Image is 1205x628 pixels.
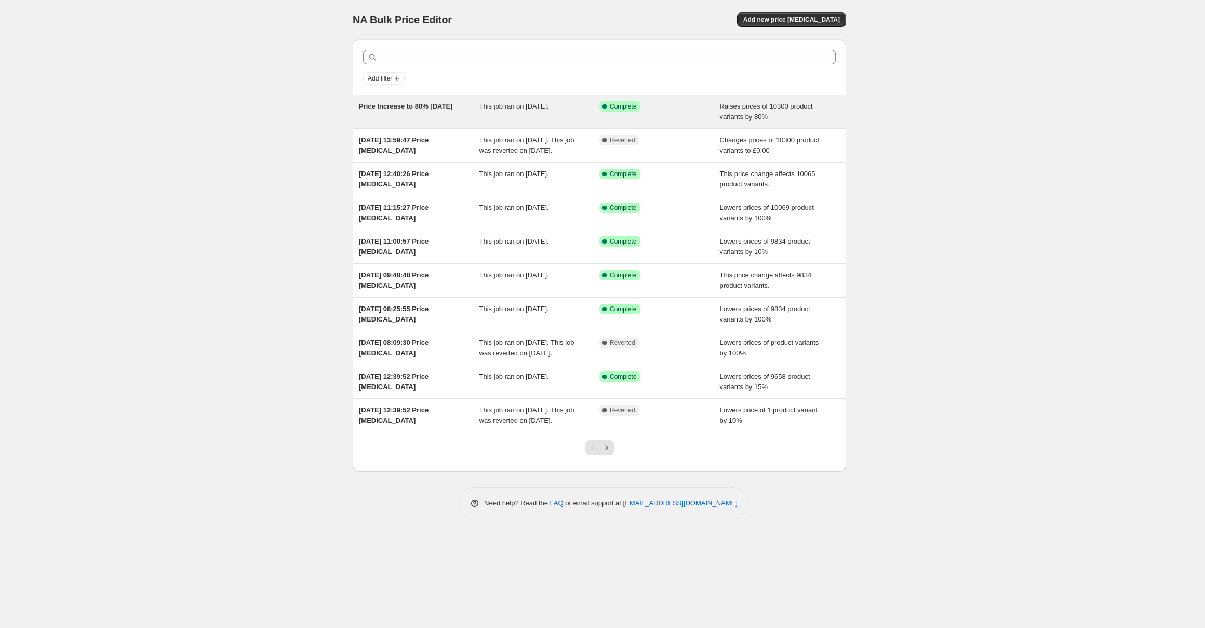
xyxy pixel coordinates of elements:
span: This price change affects 9834 product variants. [720,271,812,289]
nav: Pagination [585,440,614,455]
span: Add new price [MEDICAL_DATA] [743,16,840,24]
button: Add filter [363,72,405,85]
span: Complete [610,271,636,279]
span: [DATE] 11:15:27 Price [MEDICAL_DATA] [359,204,429,222]
span: This job ran on [DATE]. This job was reverted on [DATE]. [479,136,574,154]
span: Complete [610,237,636,246]
span: Changes prices of 10300 product variants to £0.00 [720,136,820,154]
span: This job ran on [DATE]. [479,271,549,279]
span: Reverted [610,136,635,144]
span: NA Bulk Price Editor [353,14,452,25]
span: Lowers prices of 9658 product variants by 15% [720,372,810,391]
span: Price Increase to 80% [DATE] [359,102,452,110]
span: [DATE] 11:00:57 Price [MEDICAL_DATA] [359,237,429,256]
span: This job ran on [DATE]. [479,102,549,110]
span: [DATE] 13:59:47 Price [MEDICAL_DATA] [359,136,429,154]
span: Lowers prices of 9834 product variants by 100% [720,305,810,323]
span: This job ran on [DATE]. [479,170,549,178]
span: [DATE] 08:25:55 Price [MEDICAL_DATA] [359,305,429,323]
span: or email support at [564,499,623,507]
span: [DATE] 12:39:52 Price [MEDICAL_DATA] [359,372,429,391]
a: [EMAIL_ADDRESS][DOMAIN_NAME] [623,499,738,507]
span: This price change affects 10065 product variants. [720,170,815,188]
span: This job ran on [DATE]. [479,305,549,313]
span: This job ran on [DATE]. This job was reverted on [DATE]. [479,339,574,357]
span: [DATE] 09:48:48 Price [MEDICAL_DATA] [359,271,429,289]
span: Lowers price of 1 product variant by 10% [720,406,818,424]
span: Complete [610,305,636,313]
span: Reverted [610,406,635,415]
span: [DATE] 12:39:52 Price [MEDICAL_DATA] [359,406,429,424]
span: Complete [610,170,636,178]
span: Complete [610,204,636,212]
span: Complete [610,102,636,111]
a: FAQ [550,499,564,507]
span: This job ran on [DATE]. [479,204,549,211]
span: Lowers prices of product variants by 100% [720,339,819,357]
span: This job ran on [DATE]. [479,372,549,380]
span: Lowers prices of 9834 product variants by 10% [720,237,810,256]
span: [DATE] 08:09:30 Price [MEDICAL_DATA] [359,339,429,357]
span: Add filter [368,74,392,83]
span: Reverted [610,339,635,347]
button: Add new price [MEDICAL_DATA] [737,12,846,27]
span: Raises prices of 10300 product variants by 80% [720,102,813,121]
span: Need help? Read the [484,499,550,507]
span: [DATE] 12:40:26 Price [MEDICAL_DATA] [359,170,429,188]
span: Lowers prices of 10069 product variants by 100% [720,204,814,222]
span: This job ran on [DATE]. [479,237,549,245]
span: This job ran on [DATE]. This job was reverted on [DATE]. [479,406,574,424]
span: Complete [610,372,636,381]
button: Next [599,440,614,455]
